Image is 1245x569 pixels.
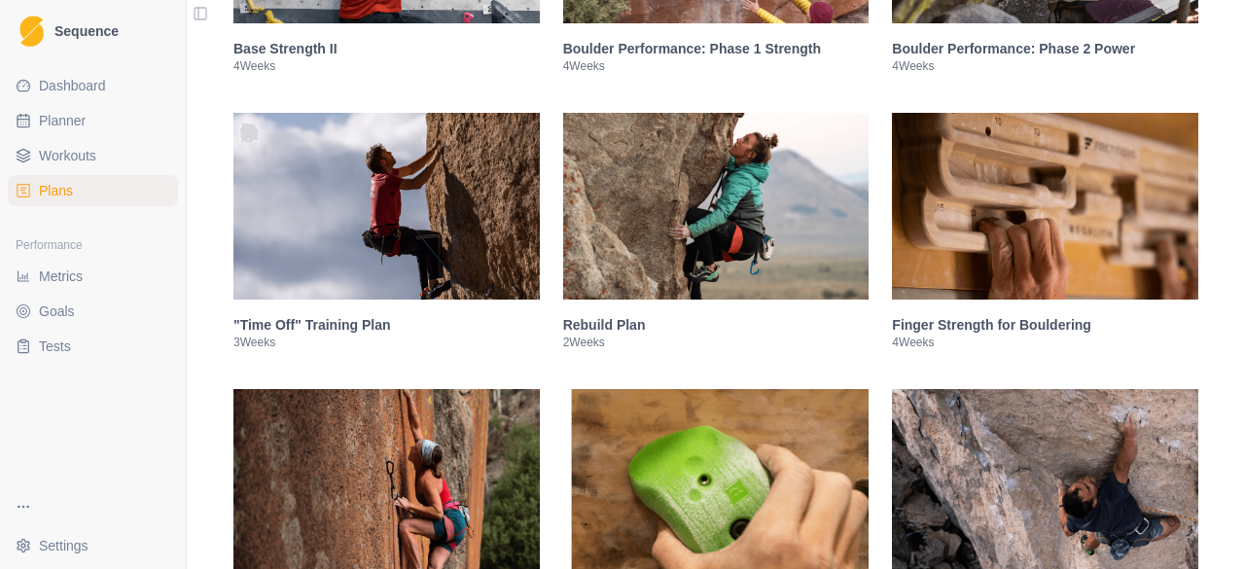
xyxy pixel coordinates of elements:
[39,302,75,321] span: Goals
[563,113,870,300] img: Rebuild Plan
[39,337,71,356] span: Tests
[8,296,178,327] a: Goals
[892,39,1198,58] h3: Boulder Performance: Phase 2 Power
[892,335,1198,350] p: 4 Weeks
[563,58,870,74] p: 4 Weeks
[39,146,96,165] span: Workouts
[892,58,1198,74] p: 4 Weeks
[892,315,1198,335] h3: Finger Strength for Bouldering
[233,113,540,300] img: "Time Off" Training Plan
[8,331,178,362] a: Tests
[233,58,540,74] p: 4 Weeks
[39,267,83,286] span: Metrics
[233,335,540,350] p: 3 Weeks
[8,8,178,54] a: LogoSequence
[233,315,540,335] h3: "Time Off" Training Plan
[8,261,178,292] a: Metrics
[563,335,870,350] p: 2 Weeks
[39,111,86,130] span: Planner
[54,24,119,38] span: Sequence
[19,16,44,48] img: Logo
[8,230,178,261] div: Performance
[563,315,870,335] h3: Rebuild Plan
[563,39,870,58] h3: Boulder Performance: Phase 1 Strength
[892,113,1198,300] img: Finger Strength for Bouldering
[39,181,73,200] span: Plans
[8,140,178,171] a: Workouts
[8,70,178,101] a: Dashboard
[8,530,178,561] button: Settings
[8,105,178,136] a: Planner
[233,39,540,58] h3: Base Strength II
[8,175,178,206] a: Plans
[39,76,106,95] span: Dashboard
